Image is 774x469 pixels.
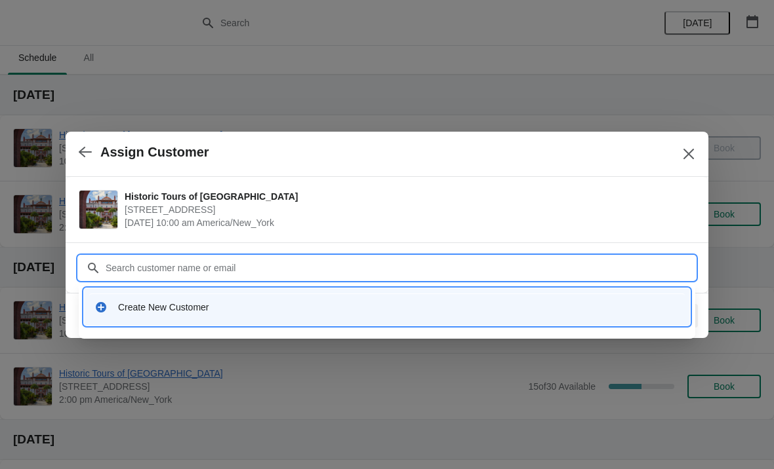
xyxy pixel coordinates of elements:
img: Historic Tours of Flagler College | 74 King Street, St. Augustine, FL, USA | October 8 | 10:00 am... [79,191,117,229]
span: [STREET_ADDRESS] [125,203,689,216]
h2: Assign Customer [100,145,209,160]
div: Create New Customer [118,301,680,314]
span: Historic Tours of [GEOGRAPHIC_DATA] [125,190,689,203]
input: Search customer name or email [105,256,695,280]
button: Close [677,142,701,166]
span: [DATE] 10:00 am America/New_York [125,216,689,229]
